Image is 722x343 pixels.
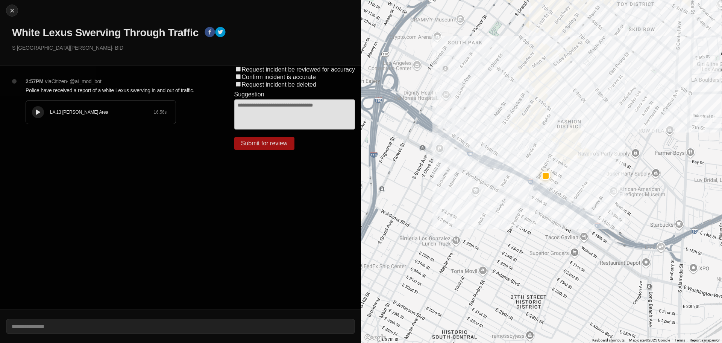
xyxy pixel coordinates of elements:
p: via Citizen · @ ai_mod_bot [45,78,102,85]
img: Google [363,333,388,343]
h1: White Lexus Swerving Through Traffic [12,26,199,40]
label: Confirm incident is accurate [242,74,316,80]
button: facebook [205,27,215,39]
a: Terms (opens in new tab) [675,338,685,342]
p: S [GEOGRAPHIC_DATA][PERSON_NAME] · BID [12,44,355,52]
label: Request incident be deleted [242,81,316,88]
button: Submit for review [234,137,294,150]
a: Report a map error [690,338,720,342]
div: 16.56 s [153,109,167,115]
a: Open this area in Google Maps (opens a new window) [363,333,388,343]
button: Keyboard shortcuts [592,338,625,343]
button: cancel [6,5,18,17]
p: 2:57PM [26,78,44,85]
img: cancel [8,7,16,14]
div: LA 13 [PERSON_NAME] Area [50,109,153,115]
button: twitter [215,27,226,39]
label: Request incident be reviewed for accuracy [242,66,355,73]
label: Suggestion [234,91,264,98]
p: Police have received a report of a white Lexus swerving in and out of traffic. [26,87,204,94]
span: Map data ©2025 Google [629,338,670,342]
